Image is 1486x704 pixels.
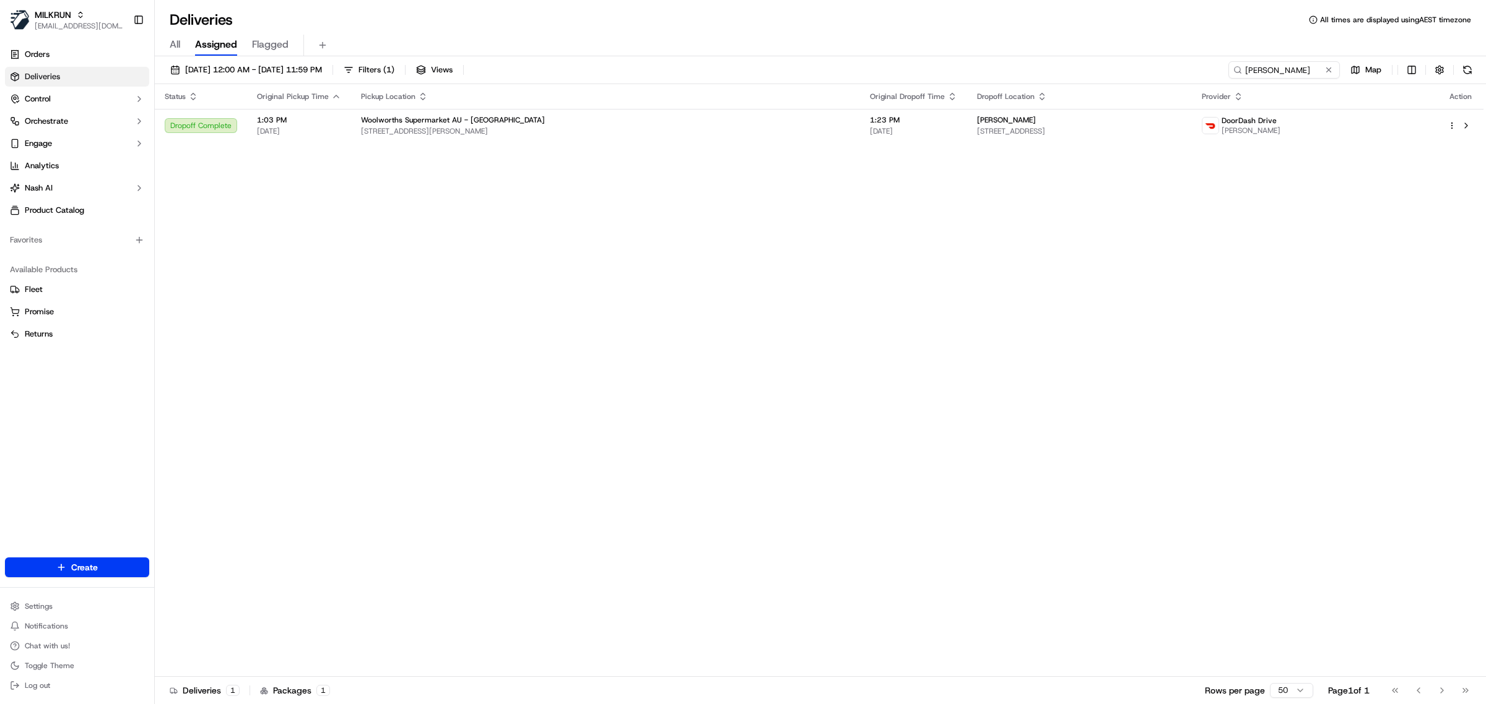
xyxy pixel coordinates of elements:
[10,306,144,317] a: Promise
[977,126,1181,136] span: [STREET_ADDRESS]
[195,37,237,52] span: Assigned
[5,557,149,577] button: Create
[1448,92,1474,101] div: Action
[25,71,60,82] span: Deliveries
[165,61,328,79] button: [DATE] 12:00 AM - [DATE] 11:59 PM
[5,111,149,131] button: Orchestrate
[5,657,149,674] button: Toggle Theme
[5,230,149,250] div: Favorites
[977,92,1035,101] span: Dropoff Location
[358,64,394,75] span: Filters
[170,10,233,30] h1: Deliveries
[1365,64,1381,75] span: Map
[25,328,53,340] span: Returns
[5,302,149,322] button: Promise
[257,126,341,136] span: [DATE]
[25,138,52,149] span: Engage
[5,280,149,299] button: Fleet
[71,561,98,573] span: Create
[5,200,149,220] a: Product Catalog
[5,617,149,635] button: Notifications
[25,641,70,651] span: Chat with us!
[870,92,945,101] span: Original Dropoff Time
[5,178,149,198] button: Nash AI
[870,115,957,125] span: 1:23 PM
[977,115,1036,125] span: [PERSON_NAME]
[5,677,149,694] button: Log out
[170,37,180,52] span: All
[316,685,330,696] div: 1
[25,680,50,690] span: Log out
[5,324,149,344] button: Returns
[5,598,149,615] button: Settings
[25,621,68,631] span: Notifications
[5,5,128,35] button: MILKRUNMILKRUN[EMAIL_ADDRESS][DOMAIN_NAME]
[25,182,53,194] span: Nash AI
[5,156,149,176] a: Analytics
[361,126,850,136] span: [STREET_ADDRESS][PERSON_NAME]
[35,9,71,21] button: MILKRUN
[361,92,415,101] span: Pickup Location
[170,684,240,697] div: Deliveries
[1459,61,1476,79] button: Refresh
[383,64,394,75] span: ( 1 )
[260,684,330,697] div: Packages
[1202,92,1231,101] span: Provider
[25,661,74,671] span: Toggle Theme
[25,205,84,216] span: Product Catalog
[1222,126,1280,135] span: [PERSON_NAME]
[5,134,149,153] button: Engage
[252,37,289,52] span: Flagged
[870,126,957,136] span: [DATE]
[257,115,341,125] span: 1:03 PM
[1222,116,1277,126] span: DoorDash Drive
[5,260,149,280] div: Available Products
[25,160,59,171] span: Analytics
[338,61,400,79] button: Filters(1)
[165,92,186,101] span: Status
[25,284,43,295] span: Fleet
[10,10,30,30] img: MILKRUN
[431,64,453,75] span: Views
[25,306,54,317] span: Promise
[226,685,240,696] div: 1
[25,601,53,611] span: Settings
[5,45,149,64] a: Orders
[10,284,144,295] a: Fleet
[25,93,51,105] span: Control
[1202,118,1219,134] img: doordash_logo_v2.png
[1328,684,1370,697] div: Page 1 of 1
[35,21,123,31] button: [EMAIL_ADDRESS][DOMAIN_NAME]
[1205,684,1265,697] p: Rows per page
[5,67,149,87] a: Deliveries
[257,92,329,101] span: Original Pickup Time
[411,61,458,79] button: Views
[361,115,545,125] span: Woolworths Supermarket AU - [GEOGRAPHIC_DATA]
[10,328,144,340] a: Returns
[5,89,149,109] button: Control
[1228,61,1340,79] input: Type to search
[5,637,149,655] button: Chat with us!
[25,116,68,127] span: Orchestrate
[1345,61,1387,79] button: Map
[25,49,50,60] span: Orders
[1320,15,1471,25] span: All times are displayed using AEST timezone
[185,64,322,75] span: [DATE] 12:00 AM - [DATE] 11:59 PM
